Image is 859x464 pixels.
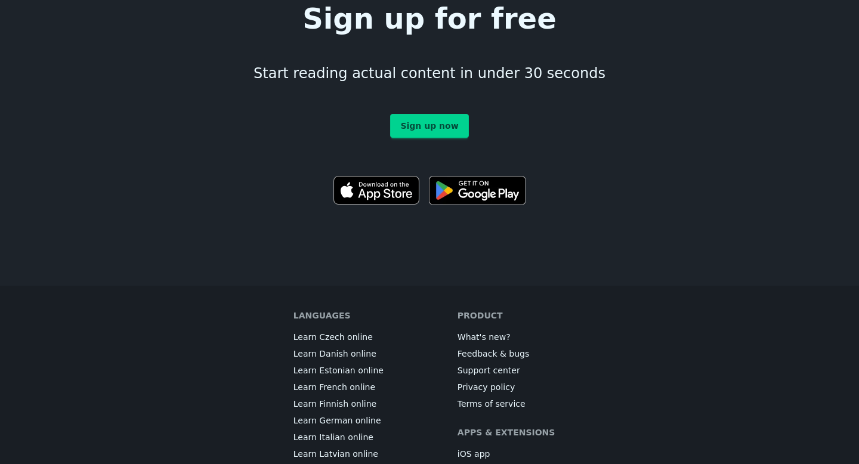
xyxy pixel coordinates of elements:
[293,348,376,360] a: Learn Danish online
[293,448,378,460] a: Learn Latvian online
[293,381,375,393] a: Learn French online
[458,331,511,343] a: What's new?
[458,448,490,460] a: iOS app
[458,381,515,393] a: Privacy policy
[429,176,526,205] img: Get it on Google Play
[458,364,520,376] a: Support center
[458,310,503,321] h6: Product
[302,4,556,33] h1: Sign up for free
[293,310,351,321] h6: Languages
[333,176,419,205] img: Download on the App Store
[293,331,373,343] a: Learn Czech online
[293,364,384,376] a: Learn Estonian online
[458,348,529,360] a: Feedback & bugs
[390,114,468,138] a: Sign up now
[458,398,526,410] a: Terms of service
[293,398,376,410] a: Learn Finnish online
[293,431,373,443] a: Learn Italian online
[293,414,381,426] a: Learn German online
[458,426,555,438] h6: Apps & extensions
[254,64,605,83] h3: Start reading actual content in under 30 seconds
